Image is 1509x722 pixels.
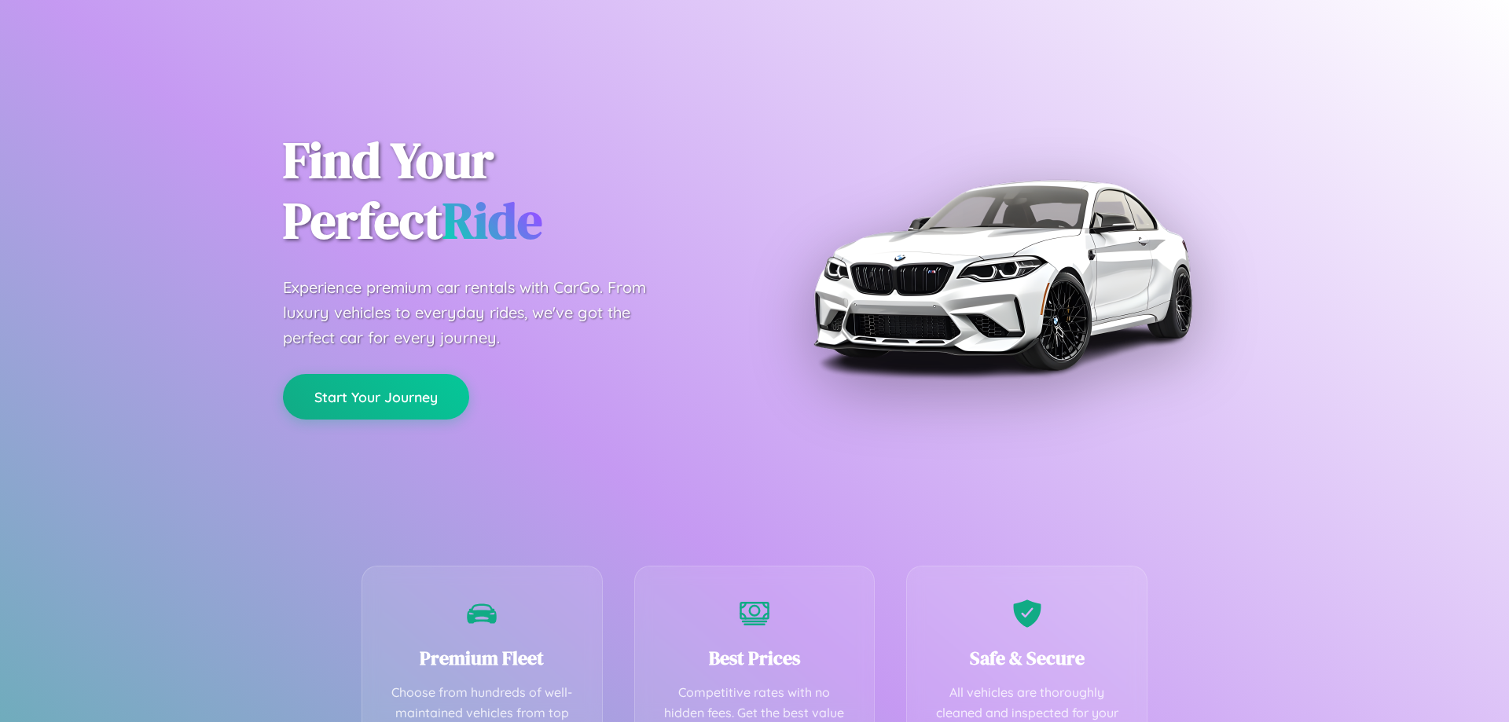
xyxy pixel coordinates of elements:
[283,130,731,251] h1: Find Your Perfect
[283,374,469,420] button: Start Your Journey
[442,186,542,255] span: Ride
[386,645,578,671] h3: Premium Fleet
[283,275,676,350] p: Experience premium car rentals with CarGo. From luxury vehicles to everyday rides, we've got the ...
[659,645,851,671] h3: Best Prices
[806,79,1199,471] img: Premium BMW car rental vehicle
[931,645,1123,671] h3: Safe & Secure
